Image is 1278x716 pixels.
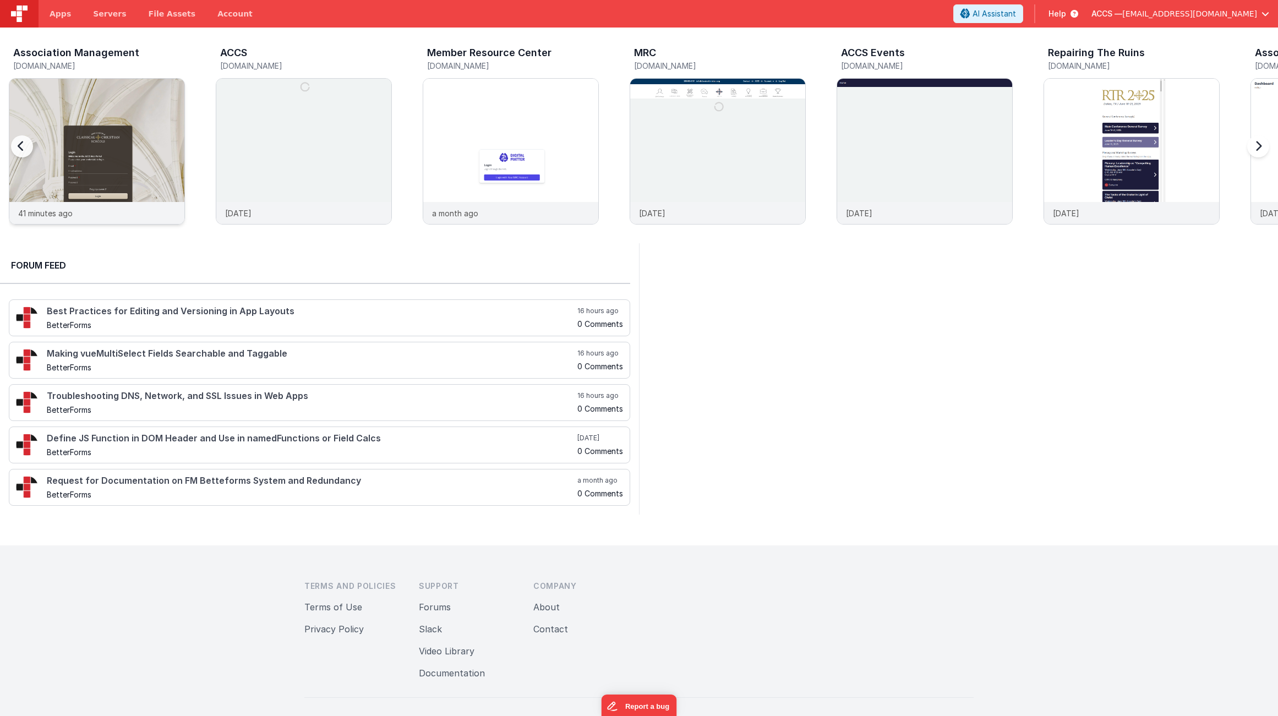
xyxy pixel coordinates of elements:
[419,644,474,658] button: Video Library
[577,307,623,315] h5: 16 hours ago
[1048,62,1220,70] h5: [DOMAIN_NAME]
[427,62,599,70] h5: [DOMAIN_NAME]
[16,434,38,456] img: 295_2.png
[577,391,623,400] h5: 16 hours ago
[47,406,575,414] h5: BetterForms
[47,434,575,444] h4: Define JS Function in DOM Header and Use in namedFunctions or Field Calcs
[220,62,392,70] h5: [DOMAIN_NAME]
[577,405,623,413] h5: 0 Comments
[1091,8,1122,19] span: ACCS —
[9,299,630,336] a: Best Practices for Editing and Versioning in App Layouts BetterForms 16 hours ago 0 Comments
[577,489,623,498] h5: 0 Comments
[577,476,623,485] h5: a month ago
[841,62,1013,70] h5: [DOMAIN_NAME]
[533,622,568,636] button: Contact
[419,666,485,680] button: Documentation
[220,47,247,58] h3: ACCS
[47,307,575,316] h4: Best Practices for Editing and Versioning in App Layouts
[9,342,630,379] a: Making vueMultiSelect Fields Searchable and Taggable BetterForms 16 hours ago 0 Comments
[16,476,38,498] img: 295_2.png
[9,469,630,506] a: Request for Documentation on FM Betteforms System and Redundancy BetterForms a month ago 0 Comments
[577,447,623,455] h5: 0 Comments
[9,427,630,463] a: Define JS Function in DOM Header and Use in namedFunctions or Field Calcs BetterForms [DATE] 0 Co...
[533,602,560,613] a: About
[639,207,665,219] p: [DATE]
[47,448,575,456] h5: BetterForms
[577,434,623,442] h5: [DATE]
[9,384,630,421] a: Troubleshooting DNS, Network, and SSL Issues in Web Apps BetterForms 16 hours ago 0 Comments
[16,349,38,371] img: 295_2.png
[432,207,478,219] p: a month ago
[419,624,442,635] a: Slack
[47,490,575,499] h5: BetterForms
[427,47,551,58] h3: Member Resource Center
[1048,8,1066,19] span: Help
[47,321,575,329] h5: BetterForms
[149,8,196,19] span: File Assets
[225,207,252,219] p: [DATE]
[11,259,619,272] h2: Forum Feed
[50,8,71,19] span: Apps
[13,47,139,58] h3: Association Management
[1053,207,1079,219] p: [DATE]
[841,47,905,58] h3: ACCS Events
[47,349,575,359] h4: Making vueMultiSelect Fields Searchable and Taggable
[953,4,1023,23] button: AI Assistant
[47,363,575,371] h5: BetterForms
[973,8,1016,19] span: AI Assistant
[304,602,362,613] a: Terms of Use
[1091,8,1269,19] button: ACCS — [EMAIL_ADDRESS][DOMAIN_NAME]
[577,320,623,328] h5: 0 Comments
[1122,8,1257,19] span: [EMAIL_ADDRESS][DOMAIN_NAME]
[533,581,630,592] h3: Company
[419,622,442,636] button: Slack
[577,349,623,358] h5: 16 hours ago
[634,62,806,70] h5: [DOMAIN_NAME]
[93,8,126,19] span: Servers
[13,62,185,70] h5: [DOMAIN_NAME]
[419,581,516,592] h3: Support
[577,362,623,370] h5: 0 Comments
[1048,47,1145,58] h3: Repairing The Ruins
[533,600,560,614] button: About
[304,624,364,635] a: Privacy Policy
[16,307,38,329] img: 295_2.png
[304,581,401,592] h3: Terms and Policies
[47,391,575,401] h4: Troubleshooting DNS, Network, and SSL Issues in Web Apps
[47,476,575,486] h4: Request for Documentation on FM Betteforms System and Redundancy
[846,207,872,219] p: [DATE]
[634,47,656,58] h3: MRC
[419,600,451,614] button: Forums
[16,391,38,413] img: 295_2.png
